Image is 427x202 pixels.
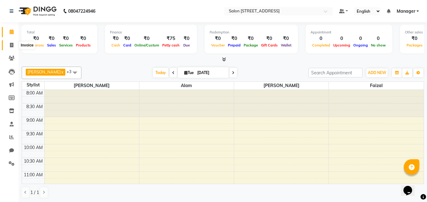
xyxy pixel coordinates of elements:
span: Card [122,43,133,47]
div: 0 [332,35,352,42]
span: [PERSON_NAME] [45,82,139,90]
div: ₹0 [405,35,424,42]
div: ₹0 [46,35,58,42]
div: 0 [311,35,332,42]
div: 0 [369,35,387,42]
span: faizal [329,82,424,90]
span: +3 [67,69,76,74]
button: ADD NEW [366,68,388,77]
div: 9:00 AM [25,117,44,124]
div: Stylist [22,82,44,88]
span: Cash [110,43,122,47]
div: ₹0 [58,35,74,42]
div: ₹0 [133,35,161,42]
div: 9:30 AM [25,131,44,137]
span: Manager [397,8,415,15]
span: Due [182,43,191,47]
div: 11:00 AM [23,172,44,178]
span: Wallet [279,43,293,47]
div: ₹0 [122,35,133,42]
div: ₹75 [161,35,181,42]
span: Completed [311,43,332,47]
input: 2025-09-02 [195,68,226,77]
span: Ongoing [352,43,369,47]
span: Gift Cards [259,43,279,47]
span: Prepaid [226,43,242,47]
div: 10:30 AM [23,158,44,165]
b: 08047224946 [68,2,95,20]
span: No show [369,43,387,47]
a: x [61,69,63,74]
div: ₹0 [210,35,226,42]
span: Online/Custom [133,43,161,47]
div: 8:00 AM [25,90,44,96]
span: [PERSON_NAME] [28,69,61,74]
div: 10:00 AM [23,144,44,151]
span: Today [153,68,168,77]
input: Search Appointment [308,68,363,77]
span: [PERSON_NAME] [234,82,329,90]
span: Petty cash [161,43,181,47]
span: Alam [139,82,234,90]
span: Products [74,43,92,47]
div: ₹0 [74,35,92,42]
iframe: chat widget [401,177,421,196]
span: ADD NEW [368,70,386,75]
span: Packages [405,43,424,47]
div: 0 [352,35,369,42]
div: ₹0 [226,35,242,42]
div: ₹0 [110,35,122,42]
span: Sales [46,43,58,47]
div: ₹0 [242,35,259,42]
span: Upcoming [332,43,352,47]
img: logo [16,2,58,20]
div: Finance [110,30,192,35]
div: Appointment [311,30,387,35]
span: Package [242,43,259,47]
span: Tue [183,70,195,75]
div: ₹0 [27,35,46,42]
div: ₹0 [259,35,279,42]
span: Voucher [210,43,226,47]
span: Services [58,43,74,47]
div: ₹0 [279,35,293,42]
div: 8:30 AM [25,103,44,110]
div: Total [27,30,92,35]
span: 1 / 1 [30,189,39,196]
div: ₹0 [181,35,192,42]
div: Invoice [19,42,35,49]
div: Redemption [210,30,293,35]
